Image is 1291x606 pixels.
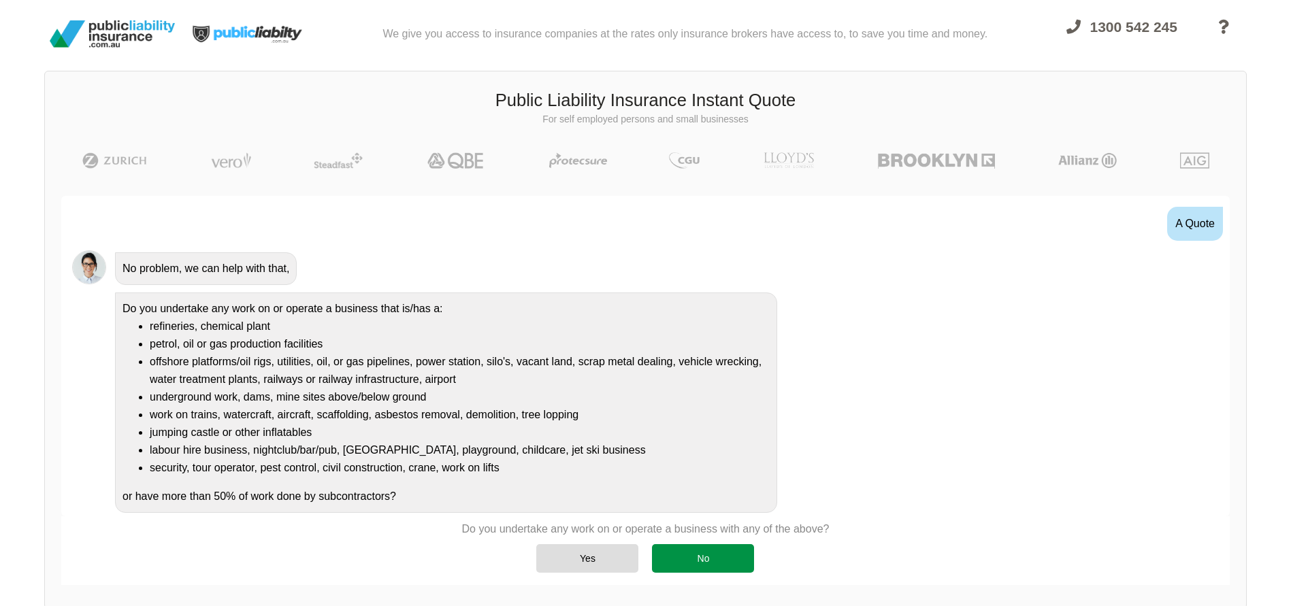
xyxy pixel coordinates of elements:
[205,152,257,169] img: Vero | Public Liability Insurance
[55,113,1236,127] p: For self employed persons and small businesses
[150,424,770,441] li: jumping castle or other inflatables
[1175,152,1215,169] img: AIG | Public Liability Insurance
[150,388,770,406] li: underground work, dams, mine sites above/below ground
[76,152,153,169] img: Zurich | Public Liability Insurance
[419,152,493,169] img: QBE | Public Liability Insurance
[44,15,180,53] img: Public Liability Insurance
[308,152,368,169] img: Steadfast | Public Liability Insurance
[115,252,297,285] div: No problem, we can help with that,
[150,406,770,424] li: work on trains, watercraft, aircraft, scaffolding, asbestos removal, demolition, tree lopping
[1090,19,1177,35] span: 1300 542 245
[150,353,770,388] li: offshore platforms/oil rigs, utilities, oil, or gas pipelines, power station, silo's, vacant land...
[150,459,770,477] li: security, tour operator, pest control, civil construction, crane, work on lifts
[1051,152,1124,169] img: Allianz | Public Liability Insurance
[150,318,770,335] li: refineries, chemical plant
[115,292,777,513] div: Do you undertake any work on or operate a business that is/has a: or have more than 50% of work d...
[72,250,106,284] img: Chatbot | PLI
[462,522,830,537] p: Do you undertake any work on or operate a business with any of the above?
[180,5,316,63] img: Public Liability Insurance Light
[150,335,770,353] li: petrol, oil or gas production facilities
[382,5,987,63] div: We give you access to insurance companies at the rates only insurance brokers have access to, to ...
[1054,11,1190,63] a: 1300 542 245
[652,544,754,573] div: No
[664,152,704,169] img: CGU | Public Liability Insurance
[55,88,1236,113] h3: Public Liability Insurance Instant Quote
[756,152,821,169] img: LLOYD's | Public Liability Insurance
[536,544,638,573] div: Yes
[872,152,1000,169] img: Brooklyn | Public Liability Insurance
[544,152,612,169] img: Protecsure | Public Liability Insurance
[1167,207,1223,241] div: A Quote
[150,441,770,459] li: labour hire business, nightclub/bar/pub, [GEOGRAPHIC_DATA], playground, childcare, jet ski business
